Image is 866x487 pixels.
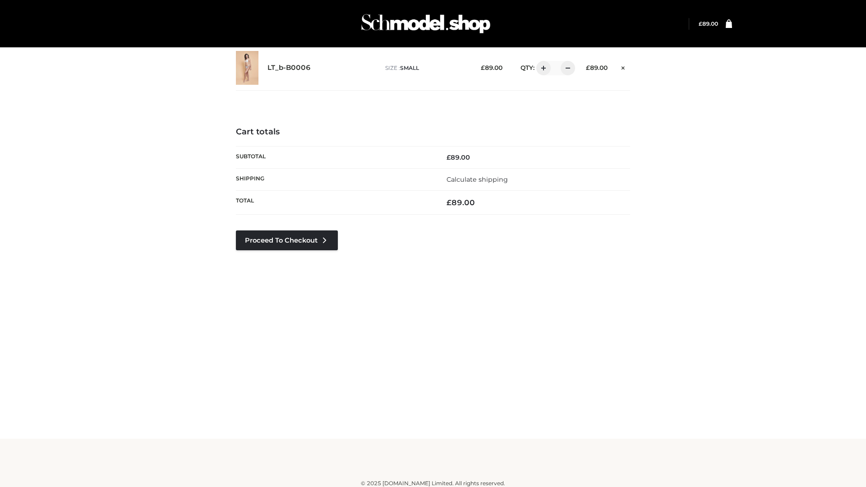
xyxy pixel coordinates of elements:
span: £ [586,64,590,71]
p: size : [385,64,467,72]
span: £ [447,153,451,161]
a: Proceed to Checkout [236,230,338,250]
div: QTY: [511,61,572,75]
bdi: 89.00 [699,20,718,27]
img: LT_b-B0006 - SMALL [236,51,258,85]
bdi: 89.00 [447,153,470,161]
span: £ [481,64,485,71]
a: Calculate shipping [447,175,508,184]
th: Shipping [236,168,433,190]
span: £ [447,198,451,207]
span: £ [699,20,702,27]
a: £89.00 [699,20,718,27]
bdi: 89.00 [447,198,475,207]
th: Subtotal [236,146,433,168]
a: LT_b-B0006 [267,64,311,72]
bdi: 89.00 [586,64,608,71]
img: Schmodel Admin 964 [358,6,493,41]
h4: Cart totals [236,127,630,137]
a: Remove this item [617,61,630,73]
th: Total [236,191,433,215]
bdi: 89.00 [481,64,502,71]
span: SMALL [400,64,419,71]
